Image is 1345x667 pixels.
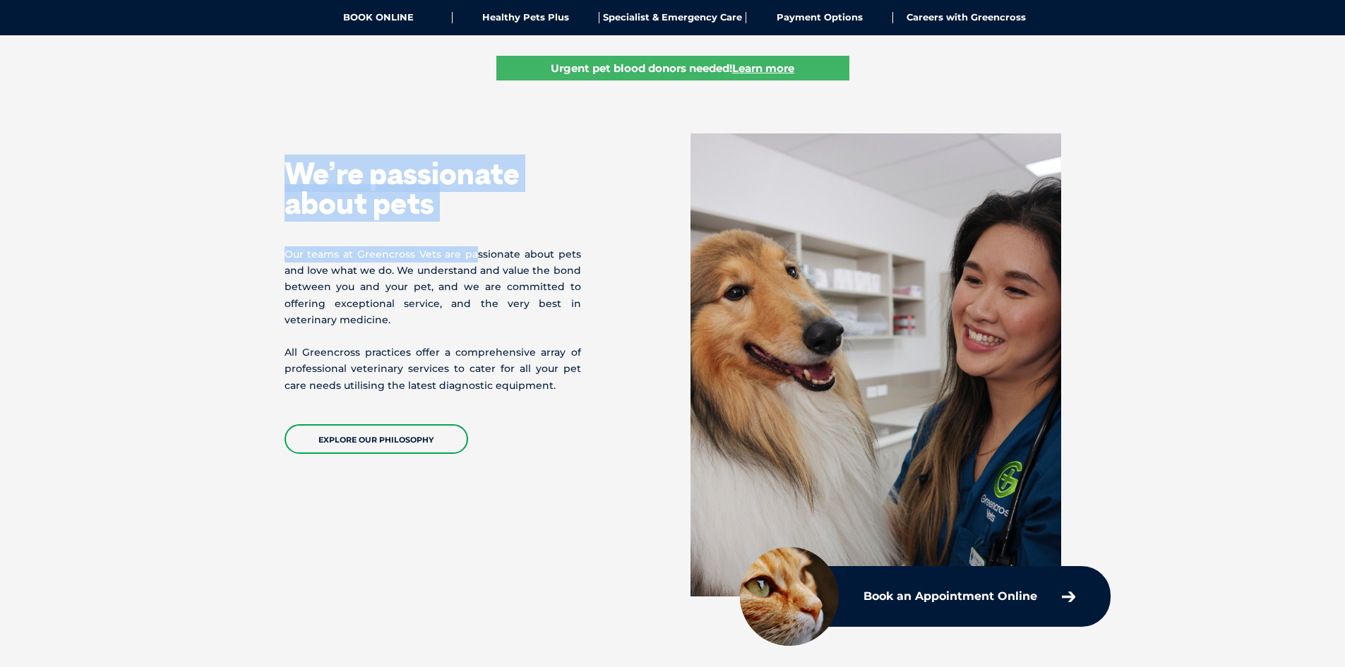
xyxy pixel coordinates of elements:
[306,12,453,23] a: BOOK ONLINE
[856,584,1082,609] a: Book an Appointment Online
[285,424,468,454] a: EXPLORE OUR PHILOSOPHY
[599,12,746,23] a: Specialist & Emergency Care
[285,246,581,328] p: Our teams at Greencross Vets are passionate about pets and love what we do. We understand and val...
[453,12,599,23] a: Healthy Pets Plus
[285,344,581,394] p: All Greencross practices offer a comprehensive array of professional veterinary services to cater...
[732,61,794,75] u: Learn more
[893,12,1039,23] a: Careers with Greencross
[285,159,581,218] h1: We’re passionate about pets
[746,12,893,23] a: Payment Options
[496,56,849,80] a: Urgent pet blood donors needed!Learn more
[863,591,1037,602] p: Book an Appointment Online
